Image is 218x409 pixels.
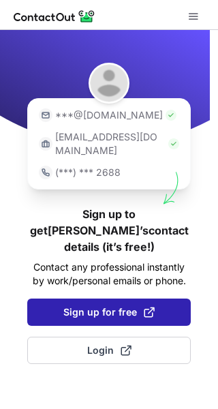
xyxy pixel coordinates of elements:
[39,137,52,151] img: https://contactout.com/extension/app/static/media/login-work-icon.638a5007170bc45168077fde17b29a1...
[14,8,95,25] img: ContactOut v5.3.10
[39,108,52,122] img: https://contactout.com/extension/app/static/media/login-email-icon.f64bce713bb5cd1896fef81aa7b14a...
[89,63,129,104] img: Bill Gates
[87,344,131,357] span: Login
[27,206,191,255] h1: Sign up to get [PERSON_NAME]’s contact details (it’s free!)
[39,166,52,179] img: https://contactout.com/extension/app/static/media/login-phone-icon.bacfcb865e29de816d437549d7f4cb...
[27,337,191,364] button: Login
[27,299,191,326] button: Sign up for free
[168,138,179,149] img: Check Icon
[63,305,155,319] span: Sign up for free
[55,130,166,157] p: [EMAIL_ADDRESS][DOMAIN_NAME]
[55,108,163,122] p: ***@[DOMAIN_NAME]
[27,260,191,288] p: Contact any professional instantly by work/personal emails or phone.
[166,110,176,121] img: Check Icon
